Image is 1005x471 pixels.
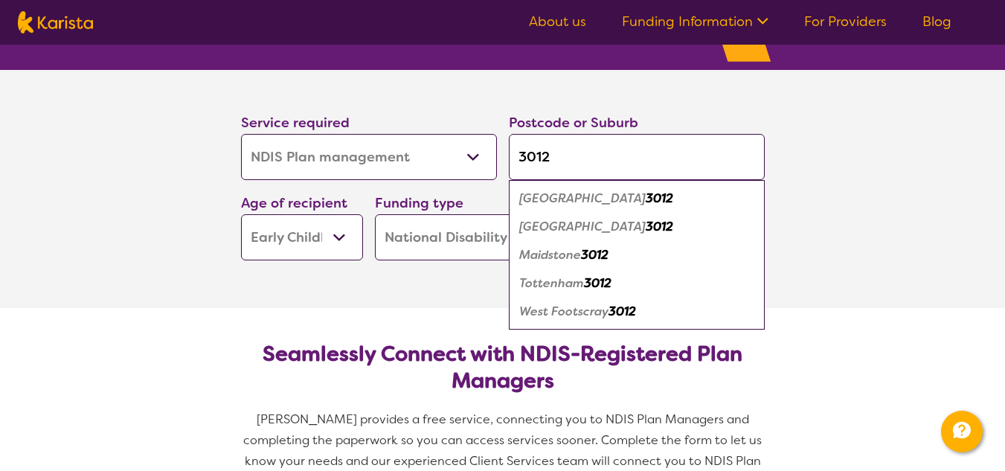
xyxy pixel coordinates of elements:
[519,247,581,263] em: Maidstone
[581,247,609,263] em: 3012
[516,269,757,298] div: Tottenham 3012
[516,241,757,269] div: Maidstone 3012
[241,194,347,212] label: Age of recipient
[941,411,983,452] button: Channel Menu
[519,219,646,234] em: [GEOGRAPHIC_DATA]
[241,114,350,132] label: Service required
[646,219,673,234] em: 3012
[375,194,463,212] label: Funding type
[509,114,638,132] label: Postcode or Suburb
[516,185,757,213] div: Brooklyn 3012
[584,275,611,291] em: 3012
[519,304,609,319] em: West Footscray
[922,13,951,31] a: Blog
[646,190,673,206] em: 3012
[509,134,765,180] input: Type
[609,304,636,319] em: 3012
[18,11,93,33] img: Karista logo
[804,13,887,31] a: For Providers
[516,298,757,326] div: West Footscray 3012
[529,13,586,31] a: About us
[516,213,757,241] div: Kingsville 3012
[622,13,768,31] a: Funding Information
[253,341,753,394] h2: Seamlessly Connect with NDIS-Registered Plan Managers
[519,190,646,206] em: [GEOGRAPHIC_DATA]
[519,275,584,291] em: Tottenham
